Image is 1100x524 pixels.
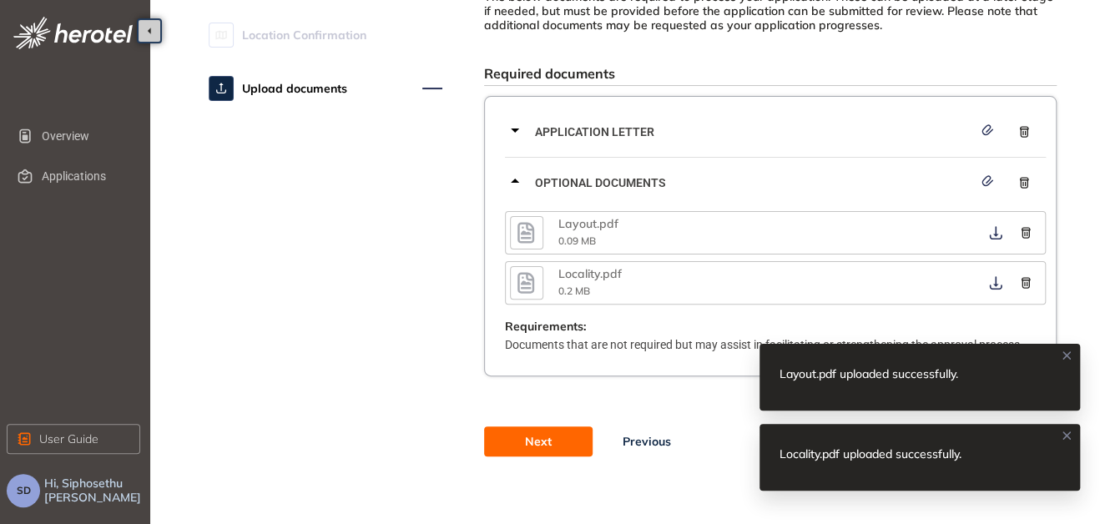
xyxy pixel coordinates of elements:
[505,335,1046,354] p: Documents that are not required but may assist in facilitating or strengthening the approval proc...
[484,65,615,82] span: Required documents
[242,72,347,105] span: Upload documents
[242,18,366,52] span: Location Confirmation
[525,432,552,451] span: Next
[780,364,978,384] div: Layout.pdf uploaded successfully.
[7,474,40,507] button: SD
[44,476,144,505] span: Hi, Siphosethu [PERSON_NAME]
[42,159,127,193] span: Applications
[593,426,701,456] button: Previous
[13,17,133,49] img: logo
[780,444,981,464] div: Locality.pdf uploaded successfully.
[558,267,725,281] div: Locality.pdf
[623,432,671,451] span: Previous
[17,485,31,496] span: SD
[39,430,98,448] span: User Guide
[558,217,725,231] div: Layout.pdf
[558,285,590,297] span: 0.2 MB
[42,119,127,153] span: Overview
[7,424,140,454] button: User Guide
[535,123,972,141] span: Application letter
[505,320,586,334] span: Requirements:
[535,174,972,192] span: Optional documents
[558,234,596,247] span: 0.09 MB
[505,158,1046,208] div: Optional documents
[505,107,1046,157] div: Application letter
[484,426,593,456] button: Next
